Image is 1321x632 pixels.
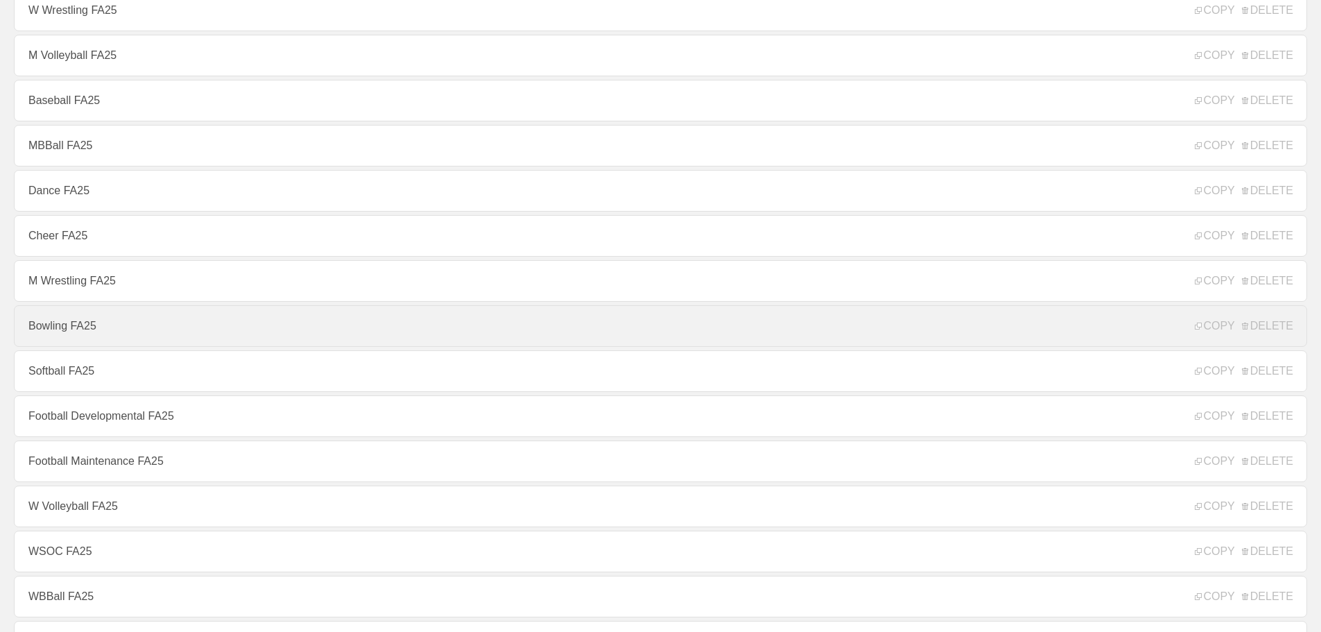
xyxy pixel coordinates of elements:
[1195,94,1234,107] span: COPY
[1195,185,1234,197] span: COPY
[1195,230,1234,242] span: COPY
[1242,320,1293,332] span: DELETE
[14,531,1307,572] a: WSOC FA25
[14,260,1307,302] a: M Wrestling FA25
[14,350,1307,392] a: Softball FA25
[1195,49,1234,62] span: COPY
[1195,275,1234,287] span: COPY
[14,305,1307,347] a: Bowling FA25
[1242,185,1293,197] span: DELETE
[14,80,1307,121] a: Baseball FA25
[1242,365,1293,377] span: DELETE
[1195,410,1234,422] span: COPY
[1242,230,1293,242] span: DELETE
[1195,139,1234,152] span: COPY
[1242,4,1293,17] span: DELETE
[1242,410,1293,422] span: DELETE
[1242,275,1293,287] span: DELETE
[1242,49,1293,62] span: DELETE
[1242,139,1293,152] span: DELETE
[1195,4,1234,17] span: COPY
[14,486,1307,527] a: W Volleyball FA25
[14,576,1307,617] a: WBBall FA25
[14,125,1307,166] a: MBBall FA25
[1071,471,1321,632] iframe: Chat Widget
[14,215,1307,257] a: Cheer FA25
[14,170,1307,212] a: Dance FA25
[1195,320,1234,332] span: COPY
[1195,365,1234,377] span: COPY
[14,441,1307,482] a: Football Maintenance FA25
[1195,455,1234,468] span: COPY
[14,35,1307,76] a: M Volleyball FA25
[1242,455,1293,468] span: DELETE
[14,395,1307,437] a: Football Developmental FA25
[1242,94,1293,107] span: DELETE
